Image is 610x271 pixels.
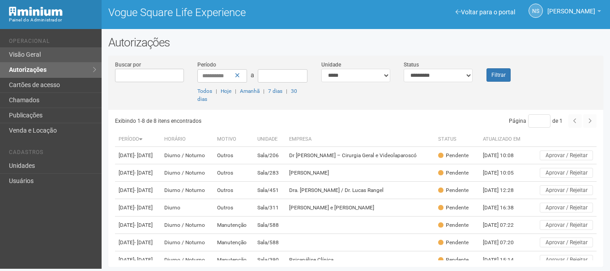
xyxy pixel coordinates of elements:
td: Sala/390 [254,251,286,269]
td: [DATE] 16:38 [479,199,529,217]
td: [DATE] [115,199,161,217]
td: Manutenção [213,217,254,234]
label: Unidade [321,61,341,69]
a: Todos [197,88,212,94]
th: Período [115,132,161,147]
div: Pendente [438,239,469,246]
img: Minium [9,7,63,16]
td: Diurno / Noturno [161,251,213,269]
td: [DATE] 07:22 [479,217,529,234]
button: Aprovar / Rejeitar [540,220,593,230]
span: | [286,88,287,94]
a: 7 dias [268,88,282,94]
td: Dra. [PERSON_NAME] / Dr. Lucas Rangel [286,182,434,199]
div: Pendente [438,256,469,264]
button: Aprovar / Rejeitar [540,203,593,213]
td: Outros [213,199,254,217]
td: Diurno [161,199,213,217]
div: Pendente [438,169,469,177]
td: Outros [213,164,254,182]
td: [DATE] [115,251,161,269]
td: [DATE] [115,182,161,199]
th: Atualizado em [479,132,529,147]
td: [DATE] 12:28 [479,182,529,199]
td: Sala/311 [254,199,286,217]
td: [PERSON_NAME] [286,164,434,182]
button: Aprovar / Rejeitar [540,168,593,178]
td: Diurno / Noturno [161,234,213,251]
td: [DATE] [115,234,161,251]
td: [DATE] 10:08 [479,147,529,164]
div: Pendente [438,187,469,194]
td: Dr [PERSON_NAME] – Cirurgia Geral e Videolaparoscó [286,147,434,164]
td: Manutenção [213,234,254,251]
span: - [DATE] [134,239,153,246]
label: Status [404,61,419,69]
span: - [DATE] [134,204,153,211]
a: Voltar para o portal [456,8,515,16]
a: Hoje [221,88,231,94]
span: - [DATE] [134,257,153,263]
li: Operacional [9,38,95,47]
span: - [DATE] [134,222,153,228]
td: Diurno / Noturno [161,182,213,199]
div: Exibindo 1-8 de 8 itens encontrados [115,114,353,128]
th: Horário [161,132,213,147]
td: Diurno / Noturno [161,164,213,182]
div: Pendente [438,221,469,229]
a: Amanhã [240,88,260,94]
span: Página de 1 [509,118,563,124]
th: Motivo [213,132,254,147]
td: Outros [213,147,254,164]
a: [PERSON_NAME] [547,9,601,16]
td: Diurno / Noturno [161,147,213,164]
button: Aprovar / Rejeitar [540,255,593,265]
a: NS [529,4,543,18]
button: Aprovar / Rejeitar [540,238,593,247]
td: [DATE] 07:20 [479,234,529,251]
span: | [216,88,217,94]
th: Empresa [286,132,434,147]
th: Unidade [254,132,286,147]
td: [DATE] [115,217,161,234]
td: [PERSON_NAME] e [PERSON_NAME] [286,199,434,217]
td: Diurno / Noturno [161,217,213,234]
span: - [DATE] [134,152,153,158]
td: Manutenção [213,251,254,269]
span: | [235,88,236,94]
td: Sala/588 [254,234,286,251]
td: Outros [213,182,254,199]
li: Cadastros [9,149,95,158]
td: Sala/588 [254,217,286,234]
button: Aprovar / Rejeitar [540,185,593,195]
td: Sala/451 [254,182,286,199]
th: Status [435,132,479,147]
span: - [DATE] [134,170,153,176]
td: [DATE] 10:05 [479,164,529,182]
label: Buscar por [115,61,141,69]
td: Sala/206 [254,147,286,164]
span: a [251,71,254,79]
td: Sala/283 [254,164,286,182]
td: Psicanálise Clínica [286,251,434,269]
span: - [DATE] [134,187,153,193]
div: Painel do Administrador [9,16,95,24]
div: Pendente [438,204,469,212]
td: [DATE] 15:14 [479,251,529,269]
div: Pendente [438,152,469,159]
button: Aprovar / Rejeitar [540,150,593,160]
button: Filtrar [486,68,511,82]
label: Período [197,61,216,69]
h2: Autorizações [108,36,603,49]
h1: Vogue Square Life Experience [108,7,349,18]
span: | [263,88,264,94]
td: [DATE] [115,147,161,164]
td: [DATE] [115,164,161,182]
